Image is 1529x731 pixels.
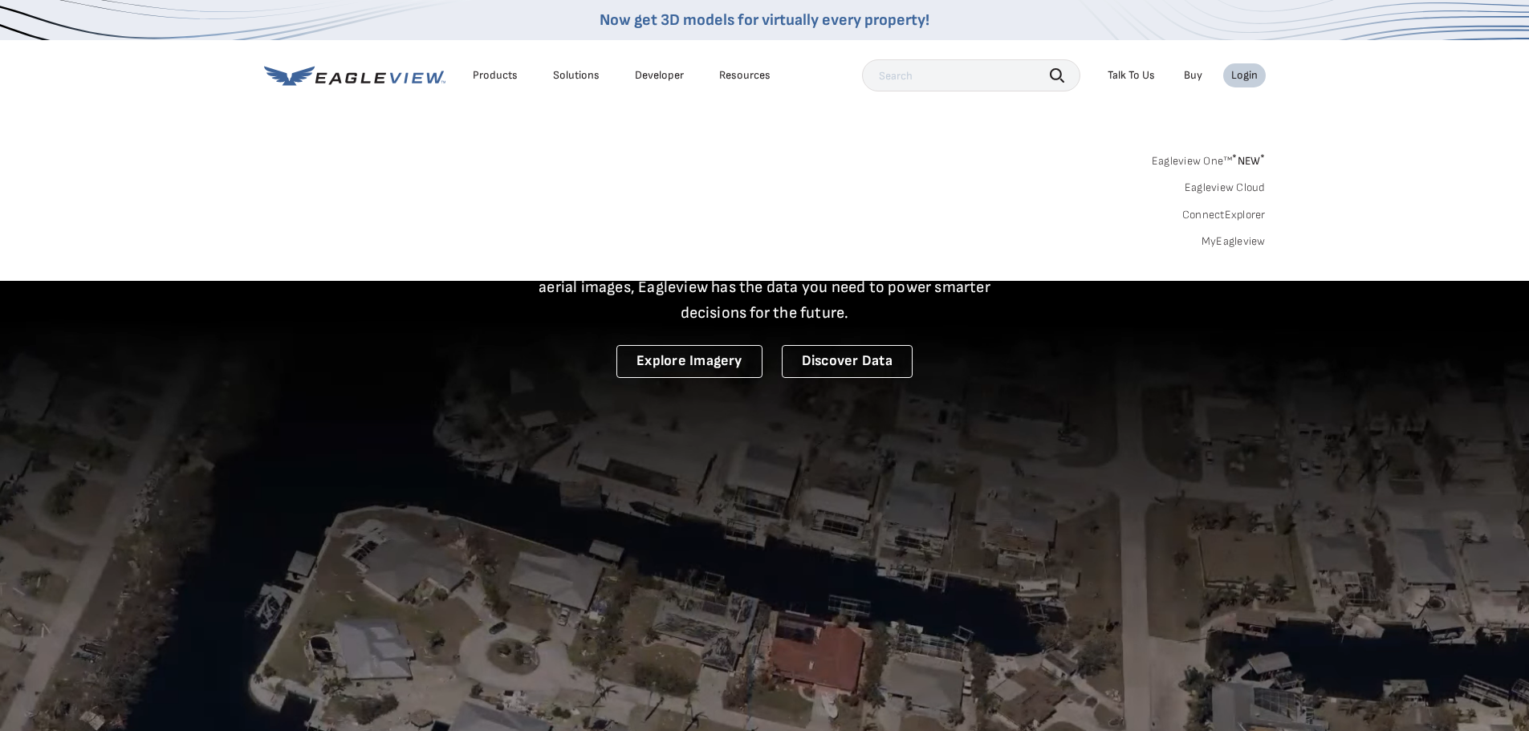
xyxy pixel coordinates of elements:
[1152,149,1266,168] a: Eagleview One™*NEW*
[1231,68,1258,83] div: Login
[1184,68,1202,83] a: Buy
[635,68,684,83] a: Developer
[782,345,913,378] a: Discover Data
[1108,68,1155,83] div: Talk To Us
[1185,181,1266,195] a: Eagleview Cloud
[1202,234,1266,249] a: MyEagleview
[553,68,600,83] div: Solutions
[1182,208,1266,222] a: ConnectExplorer
[519,249,1011,326] p: A new era starts here. Built on more than 3.5 billion high-resolution aerial images, Eagleview ha...
[473,68,518,83] div: Products
[1232,154,1265,168] span: NEW
[862,59,1080,91] input: Search
[616,345,762,378] a: Explore Imagery
[719,68,771,83] div: Resources
[600,10,929,30] a: Now get 3D models for virtually every property!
